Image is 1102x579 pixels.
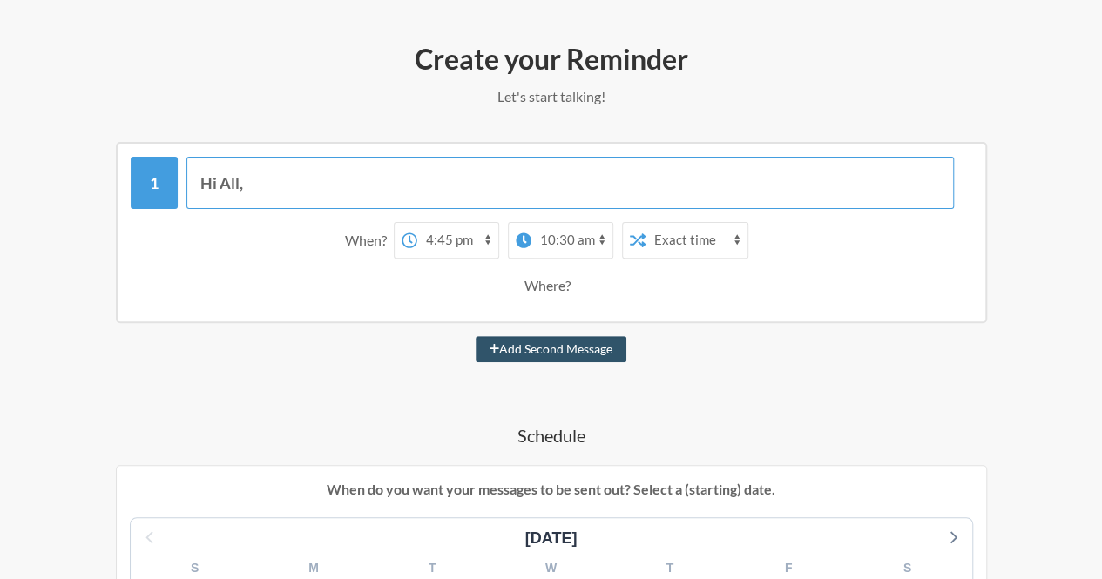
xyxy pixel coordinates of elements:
div: [DATE] [518,527,585,550]
p: When do you want your messages to be sent out? Select a (starting) date. [130,479,973,500]
h2: Create your Reminder [52,41,1050,77]
div: When? [345,222,394,259]
h4: Schedule [52,423,1050,448]
input: Message [186,157,954,209]
p: Let's start talking! [52,86,1050,107]
div: Where? [524,267,578,304]
button: Add Second Message [476,336,626,362]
